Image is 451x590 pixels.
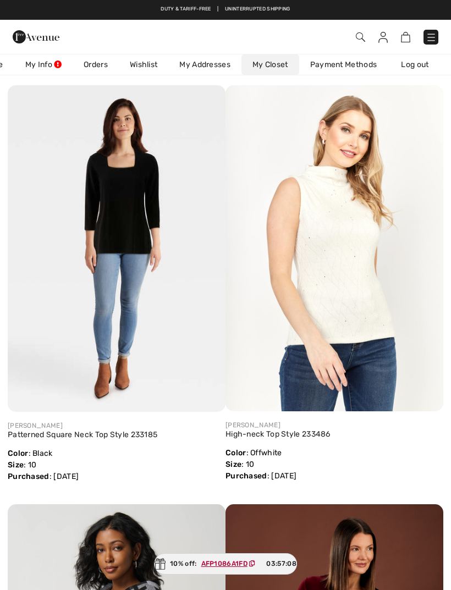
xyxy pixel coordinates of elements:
div: [PERSON_NAME] [226,420,331,430]
a: Patterned Square Neck Top Style 233185 [8,430,157,439]
img: My Info [378,32,388,43]
img: joseph-ribkoff-tops-black_2331851_f2a8_search.jpg [8,85,226,412]
span: Purchased [226,471,267,481]
div: 10% off: [154,553,297,575]
span: Color [226,448,246,457]
a: Log out [390,54,450,75]
img: 1ère Avenue [13,26,59,48]
a: My Closet [241,54,299,75]
span: 03:57:08 [266,559,296,569]
a: Payment Methods [299,54,388,75]
span: Purchased [8,472,50,481]
img: Shopping Bag [401,32,410,42]
ins: AFP1086A1FD [201,560,248,567]
a: Duty & tariff-free | Uninterrupted shipping [161,6,290,12]
a: Orders [73,54,119,75]
a: Wishlist [119,54,168,75]
img: Menu [426,32,437,43]
span: Color [8,449,29,458]
a: High-neck Top Style 233486 [226,429,331,439]
a: My Addresses [168,54,241,75]
a: 1ère Avenue [13,31,59,41]
img: frank-lyman-tops-offwhite_233486a_4_0602_search.jpg [226,85,443,411]
div: [PERSON_NAME] [8,421,157,431]
div: : Offwhite : 10 : [DATE] [226,430,331,482]
span: Size [226,460,241,469]
img: Gift.svg [155,558,166,570]
div: : Black : 10 : [DATE] [8,431,157,482]
a: My Info [14,54,73,75]
img: Search [356,32,365,42]
span: Size [8,460,24,470]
